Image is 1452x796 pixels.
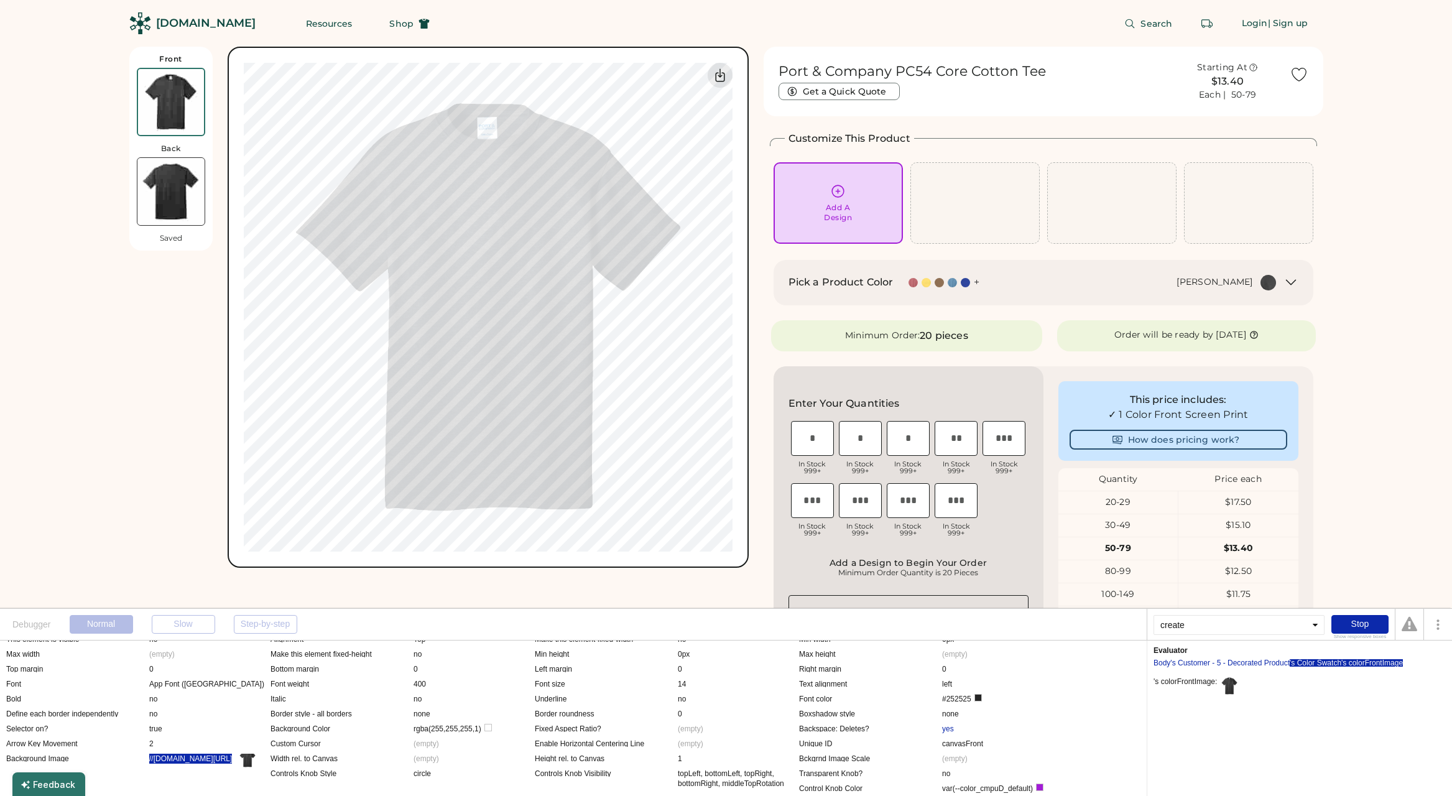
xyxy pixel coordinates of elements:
div: Text alignment [799,679,942,687]
div: (empty) [942,649,968,659]
div: Login [1242,17,1268,30]
button: Retrieve an order [1195,11,1219,36]
div: Bottom margin [271,664,414,672]
div: no [678,694,686,704]
h2: Enter Your Quantities [788,396,900,411]
div: Underline [535,694,678,702]
div: create [1154,615,1325,635]
div: (empty) [678,739,703,749]
div: ✓ 1 Color Front Screen Print [1070,407,1287,422]
div: Evaluator [1154,647,1188,654]
div: Add A Design [824,203,852,223]
div: In Stock 999+ [791,461,834,474]
div: Minimum Order: [845,330,920,342]
div: Each | 50-79 [1199,89,1256,101]
div: | Sign up [1268,17,1308,30]
div: 's Customer - 5 - Decorated Product [1170,659,1290,667]
h1: Port & Company PC54 Core Cotton Tee [779,63,1046,80]
div: $12.50 [1178,565,1298,578]
div: Font weight [271,679,414,687]
div: Arrow Key Movement [6,739,149,747]
div: (empty) [149,649,175,659]
div: no [414,649,422,659]
div: $15.10 [1178,519,1298,532]
div: Max width [6,649,149,657]
div: Boxshadow style [799,709,942,717]
div: (empty) [678,724,703,734]
button: Shop [374,11,444,36]
button: Resources [291,11,368,36]
div: Font size [535,679,678,687]
div: Minimum Order Quantity is 20 Pieces [792,568,1025,578]
div: Border style - all borders [271,709,414,717]
div: Make this element fixed-height [271,649,414,657]
div: Right margin [799,664,942,672]
img: Api-URL-2024-09-27T20-57-11-598_clipped_rev_1.jpeg [238,749,257,769]
div: #252525 [942,694,971,704]
div: Bckgrnd Image Scale [799,754,942,762]
div: 20 pieces [920,328,968,343]
button: Search [1109,11,1187,36]
div: no [414,694,422,704]
div: 0 [942,664,946,674]
div: yes [942,724,954,734]
div: Font color [799,694,942,702]
div: Width rel. to Canvas [271,754,414,762]
div: Bold [6,694,149,702]
div: Min height [535,649,678,657]
div: $11.75 [1178,588,1298,601]
div: Unique ID [799,739,942,747]
img: Rendered Logo - Screens [129,12,151,34]
div: 2 [149,739,154,749]
div: Background Image [6,754,149,762]
div: (empty) [942,754,968,764]
div: Fixed Aspect Ratio? [535,724,678,732]
div: In Stock 999+ [983,461,1025,474]
span: Shop [389,19,413,28]
div: Show responsive boxes [1331,634,1389,639]
div: no [149,709,157,719]
div: 50-79 [1058,542,1178,555]
div: In Stock 999+ [935,461,978,474]
div: [DOMAIN_NAME] [156,16,256,31]
div: Price each [1178,473,1298,486]
div: 0 [149,664,154,674]
div: none [942,709,959,719]
div: 's colorFrontImage: [1154,678,1217,685]
div: Max height [799,649,942,657]
div: + [974,275,979,289]
div: Front [159,54,182,64]
div: 80-99 [1058,565,1178,578]
div: (empty) [414,739,439,749]
div: left [942,679,952,689]
div: 1 [678,754,682,764]
div: This price includes: [1070,392,1287,407]
div: Backspace: Deletes? [799,724,942,732]
div: Control Knob Color [799,784,942,792]
div: Controls Knob Style [271,769,414,777]
div: (empty) [414,754,439,764]
div: 30-49 [1058,519,1178,532]
div: topLeft, bottomLeft, topRight, bottomRight, middleTopRotation [678,769,796,789]
img: Api-URL-2024-09-27T20-57-11-598_clipped_rev_1.jpeg [1220,676,1239,696]
div: true [149,724,162,734]
div: Controls Knob Visibility [535,769,678,777]
div: Order will be ready by [1114,329,1214,341]
div: Transparent Knob? [799,769,942,777]
div: Italic [271,694,414,702]
div: Enable Horizontal Centering Line [535,739,678,747]
div: Left margin [535,664,678,672]
div: none [414,709,430,719]
div: no [942,769,950,779]
div: 20-29 [1058,496,1178,509]
div: Top margin [6,664,149,672]
div: 's colorFrontImage [1341,659,1403,667]
div: In Stock 999+ [935,523,978,537]
div: 100-149 [1058,588,1178,601]
div: [DATE] [1216,329,1246,341]
div: rgba(255,255,255,1) [414,724,481,734]
div: Download Front Mockup [708,63,733,88]
h2: Customize This Product [788,131,910,146]
div: Add a Design to Begin Your Order [792,558,1025,568]
div: $17.50 [1178,496,1298,509]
